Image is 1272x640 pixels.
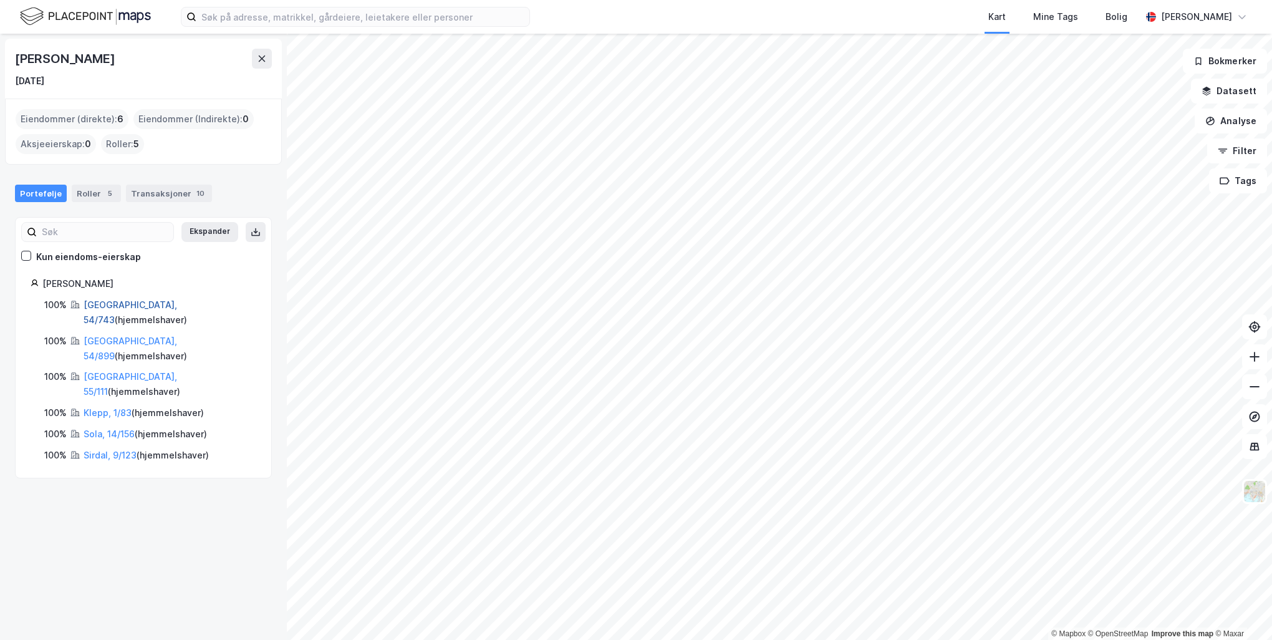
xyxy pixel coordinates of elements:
a: Mapbox [1051,629,1086,638]
span: 5 [133,137,139,152]
button: Ekspander [181,222,238,242]
div: 5 [104,187,116,200]
a: [GEOGRAPHIC_DATA], 54/899 [84,336,177,361]
span: 0 [243,112,249,127]
div: Kun eiendoms-eierskap [36,250,141,264]
span: 0 [85,137,91,152]
img: Z [1243,480,1266,503]
input: Søk [37,223,173,241]
a: Sola, 14/156 [84,429,135,439]
div: Kart [988,9,1006,24]
div: [PERSON_NAME] [42,276,256,291]
button: Analyse [1195,109,1267,133]
div: 100% [44,298,67,313]
div: [PERSON_NAME] [15,49,117,69]
div: Eiendommer (Indirekte) : [133,109,254,129]
div: Kontrollprogram for chat [1210,580,1272,640]
div: 100% [44,369,67,384]
button: Tags [1209,168,1267,193]
div: ( hjemmelshaver ) [84,298,256,327]
div: 100% [44,427,67,442]
div: Bolig [1106,9,1127,24]
div: ( hjemmelshaver ) [84,405,204,420]
div: ( hjemmelshaver ) [84,448,209,463]
a: Klepp, 1/83 [84,407,132,418]
div: 10 [194,187,207,200]
a: OpenStreetMap [1088,629,1149,638]
div: ( hjemmelshaver ) [84,369,256,399]
button: Bokmerker [1183,49,1267,74]
button: Datasett [1191,79,1267,104]
div: ( hjemmelshaver ) [84,427,207,442]
div: Aksjeeierskap : [16,134,96,154]
div: 100% [44,448,67,463]
div: ( hjemmelshaver ) [84,334,256,364]
a: [GEOGRAPHIC_DATA], 54/743 [84,299,177,325]
div: Mine Tags [1033,9,1078,24]
a: Sirdal, 9/123 [84,450,137,460]
button: Filter [1207,138,1267,163]
div: [DATE] [15,74,44,89]
a: Improve this map [1152,629,1213,638]
div: Roller : [101,134,144,154]
div: [PERSON_NAME] [1161,9,1232,24]
input: Søk på adresse, matrikkel, gårdeiere, leietakere eller personer [196,7,529,26]
img: logo.f888ab2527a4732fd821a326f86c7f29.svg [20,6,151,27]
div: 100% [44,334,67,349]
div: Eiendommer (direkte) : [16,109,128,129]
div: Transaksjoner [126,185,212,202]
span: 6 [117,112,123,127]
div: 100% [44,405,67,420]
div: Portefølje [15,185,67,202]
iframe: Chat Widget [1210,580,1272,640]
div: Roller [72,185,121,202]
a: [GEOGRAPHIC_DATA], 55/111 [84,371,177,397]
